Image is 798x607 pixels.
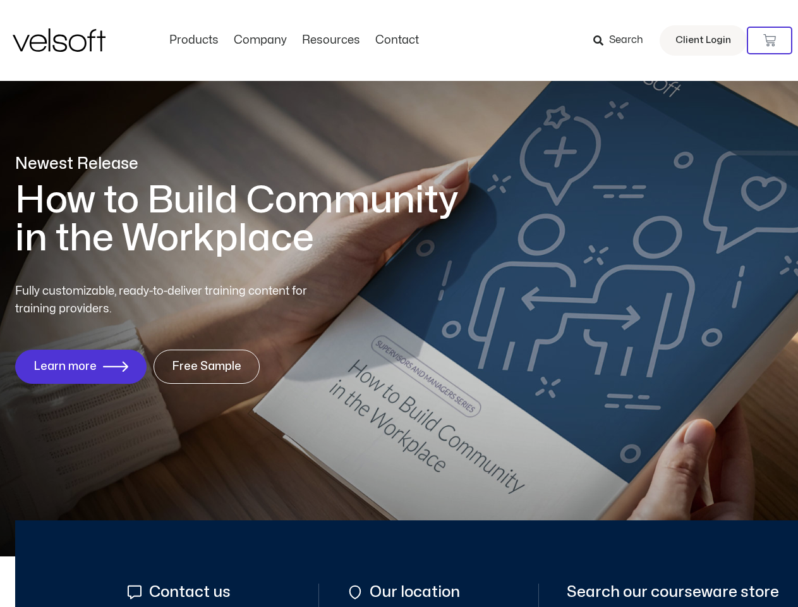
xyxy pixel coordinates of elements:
[567,584,779,601] span: Search our courseware store
[368,34,426,47] a: ContactMenu Toggle
[366,584,460,601] span: Our location
[15,153,476,175] p: Newest Release
[15,350,147,384] a: Learn more
[593,30,652,51] a: Search
[154,350,260,384] a: Free Sample
[146,584,231,601] span: Contact us
[226,34,294,47] a: CompanyMenu Toggle
[13,28,106,52] img: Velsoft Training Materials
[15,181,476,257] h1: How to Build Community in the Workplace
[294,34,368,47] a: ResourcesMenu Toggle
[33,360,97,373] span: Learn more
[162,34,226,47] a: ProductsMenu Toggle
[660,25,747,56] a: Client Login
[172,360,241,373] span: Free Sample
[609,32,643,49] span: Search
[162,34,426,47] nav: Menu
[675,32,731,49] span: Client Login
[15,283,330,318] p: Fully customizable, ready-to-deliver training content for training providers.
